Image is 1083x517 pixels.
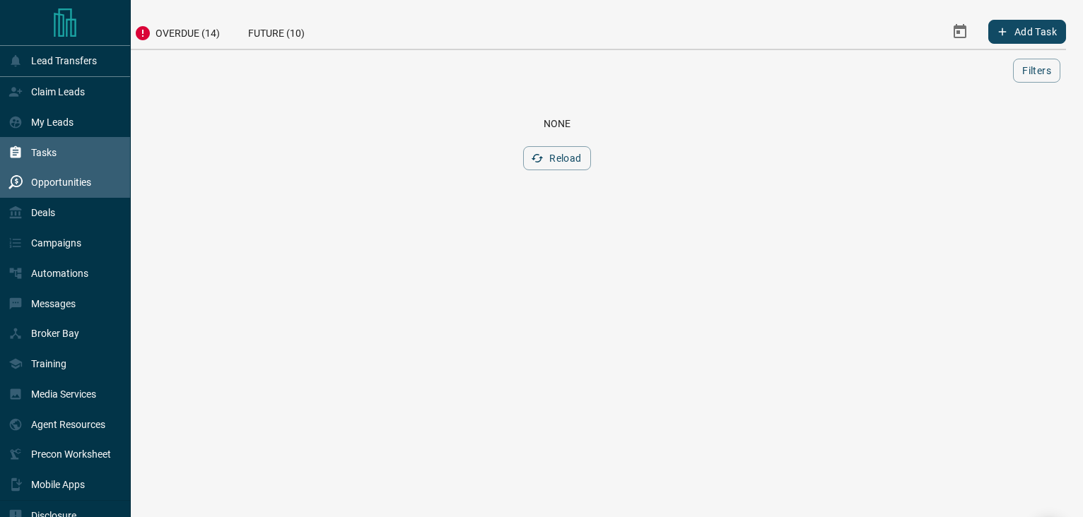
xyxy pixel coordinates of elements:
[988,20,1066,44] button: Add Task
[234,14,319,49] div: Future (10)
[65,118,1049,129] div: None
[120,14,234,49] div: Overdue (14)
[943,15,977,49] button: Select Date Range
[1013,59,1060,83] button: Filters
[523,146,590,170] button: Reload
